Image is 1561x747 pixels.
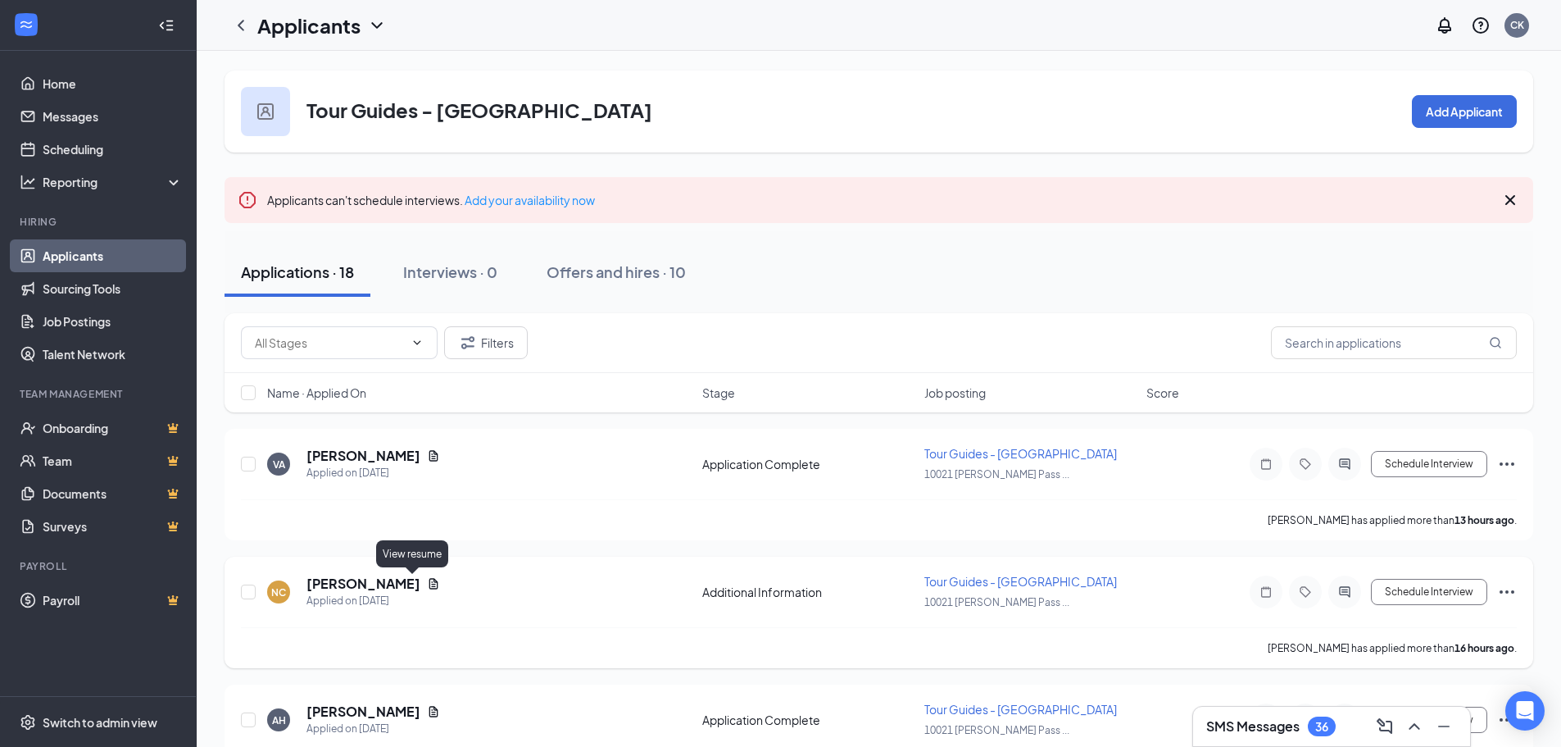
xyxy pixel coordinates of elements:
[427,577,440,590] svg: Document
[1497,582,1517,602] svg: Ellipses
[1371,451,1487,477] button: Schedule Interview
[1454,514,1514,526] b: 13 hours ago
[1375,717,1395,736] svg: ComposeMessage
[1471,16,1491,35] svg: QuestionInfo
[1146,385,1179,401] span: Score
[924,574,1117,589] span: Tour Guides - [GEOGRAPHIC_DATA]
[43,510,183,543] a: SurveysCrown
[924,446,1117,461] span: Tour Guides - [GEOGRAPHIC_DATA]
[1412,95,1517,128] button: Add Applicant
[43,133,183,166] a: Scheduling
[1435,16,1454,35] svg: Notifications
[1256,585,1276,599] svg: Note
[20,174,36,190] svg: Analysis
[306,447,420,465] h5: [PERSON_NAME]
[444,326,528,359] button: Filter Filters
[20,215,179,229] div: Hiring
[306,96,652,124] h3: Tour Guides - [GEOGRAPHIC_DATA]
[43,100,183,133] a: Messages
[1434,717,1454,736] svg: Minimize
[238,190,257,210] svg: Error
[241,262,354,282] div: Applications · 18
[427,705,440,718] svg: Document
[924,702,1117,717] span: Tour Guides - [GEOGRAPHIC_DATA]
[1404,717,1424,736] svg: ChevronUp
[1271,326,1517,359] input: Search in applications
[267,385,366,401] span: Name · Applied On
[257,11,361,39] h1: Applicants
[43,174,184,190] div: Reporting
[367,16,387,35] svg: ChevronDown
[1497,454,1517,474] svg: Ellipses
[1335,585,1355,599] svg: ActiveChat
[43,477,183,510] a: DocumentsCrown
[43,338,183,371] a: Talent Network
[1505,691,1545,731] div: Open Intercom Messenger
[1489,336,1502,349] svg: MagnifyingGlass
[1371,579,1487,605] button: Schedule Interview
[924,724,1069,736] span: 10021 [PERSON_NAME] Pass ...
[702,385,735,401] span: Stage
[702,456,914,472] div: Application Complete
[306,575,420,593] h5: [PERSON_NAME]
[20,559,179,573] div: Payroll
[20,714,36,731] svg: Settings
[376,540,448,567] div: View resume
[267,193,595,207] span: Applicants can't schedule interviews.
[924,385,986,401] span: Job posting
[43,67,183,100] a: Home
[1268,513,1517,527] p: [PERSON_NAME] has applied more than .
[43,305,183,338] a: Job Postings
[272,713,286,727] div: AH
[1296,585,1315,599] svg: Tag
[1431,713,1457,740] button: Minimize
[924,468,1069,481] span: 10021 [PERSON_NAME] Pass ...
[924,596,1069,608] span: 10021 [PERSON_NAME] Pass ...
[403,262,497,282] div: Interviews · 0
[1296,458,1315,471] svg: Tag
[306,703,420,721] h5: [PERSON_NAME]
[547,262,686,282] div: Offers and hires · 10
[257,103,274,120] img: user icon
[43,444,183,477] a: TeamCrown
[231,16,251,35] svg: ChevronLeft
[1256,458,1276,471] svg: Note
[271,585,286,599] div: NC
[1372,713,1398,740] button: ComposeMessage
[702,712,914,728] div: Application Complete
[427,449,440,462] svg: Document
[255,334,404,352] input: All Stages
[465,193,595,207] a: Add your availability now
[273,458,285,471] div: VA
[1500,190,1520,210] svg: Cross
[1510,18,1524,32] div: CK
[1335,458,1355,471] svg: ActiveChat
[306,593,440,609] div: Applied on [DATE]
[43,412,183,444] a: OnboardingCrown
[1268,641,1517,655] p: [PERSON_NAME] has applied more than .
[20,387,179,401] div: Team Management
[1315,720,1328,734] div: 36
[702,584,914,600] div: Additional Information
[43,714,157,731] div: Switch to admin view
[458,333,478,353] svg: Filter
[43,584,183,617] a: PayrollCrown
[1454,642,1514,654] b: 16 hours ago
[43,272,183,305] a: Sourcing Tools
[306,465,440,481] div: Applied on [DATE]
[1497,710,1517,730] svg: Ellipses
[1206,717,1300,736] h3: SMS Messages
[1401,713,1427,740] button: ChevronUp
[43,239,183,272] a: Applicants
[18,16,34,33] svg: WorkstreamLogo
[158,17,175,34] svg: Collapse
[306,721,440,737] div: Applied on [DATE]
[411,336,424,349] svg: ChevronDown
